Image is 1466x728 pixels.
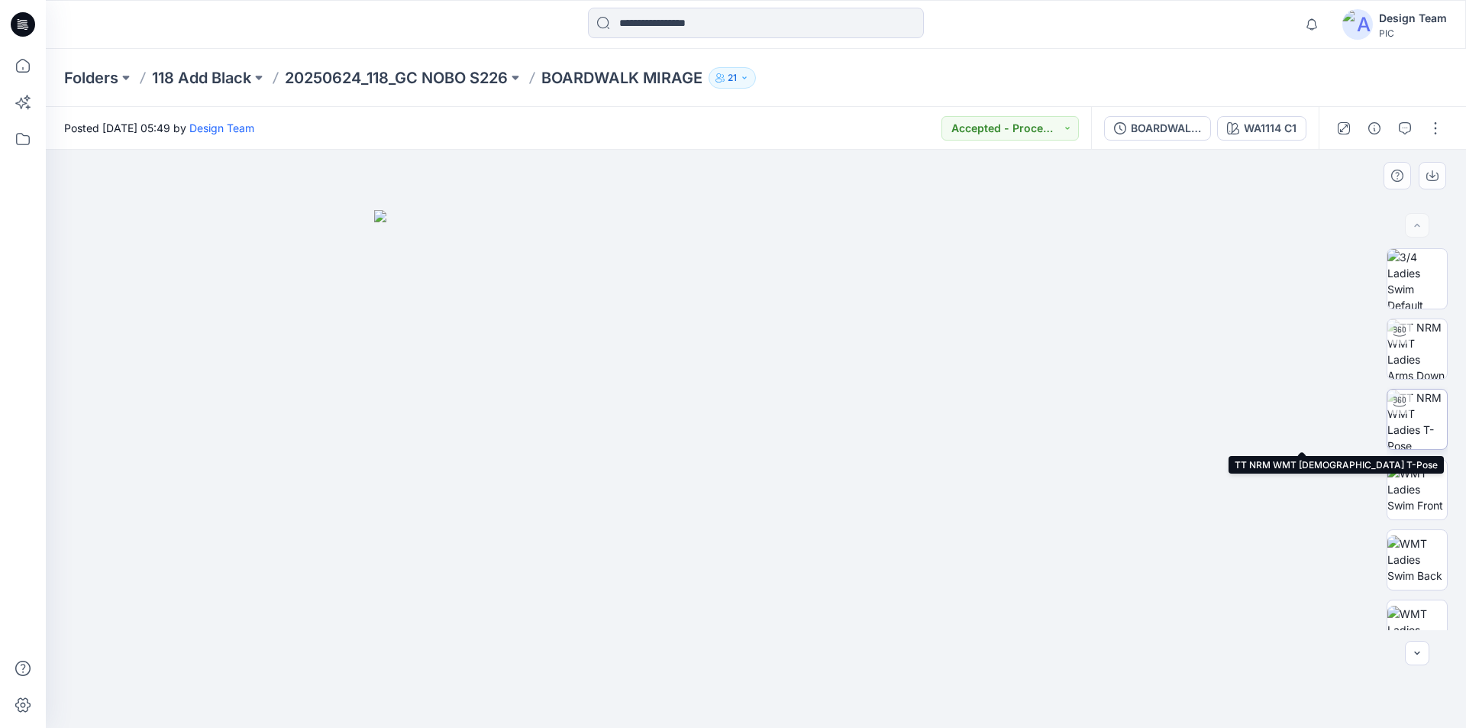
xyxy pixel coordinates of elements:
[1387,390,1447,449] img: TT NRM WMT Ladies T-Pose
[1379,28,1447,39] div: PIC
[1387,535,1447,584] img: WMT Ladies Swim Back
[1387,249,1447,309] img: 3/4 Ladies Swim Default
[285,67,508,89] a: 20250624_118_GC NOBO S226
[541,67,702,89] p: BOARDWALK MIRAGE
[1104,116,1211,141] button: BOARDWALK MIRAGE _V3
[152,67,251,89] a: 118 Add Black
[1217,116,1306,141] button: WA1114 C1
[1362,116,1387,141] button: Details
[1387,606,1447,654] img: WMT Ladies Swim Left
[1131,120,1201,137] div: BOARDWALK MIRAGE _V3
[709,67,756,89] button: 21
[728,70,737,86] p: 21
[1387,319,1447,379] img: TT NRM WMT Ladies Arms Down
[1342,9,1373,40] img: avatar
[189,121,254,134] a: Design Team
[1244,120,1296,137] div: WA1114 C1
[1379,9,1447,28] div: Design Team
[64,120,254,136] span: Posted [DATE] 05:49 by
[1387,465,1447,513] img: WMT Ladies Swim Front
[64,67,118,89] a: Folders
